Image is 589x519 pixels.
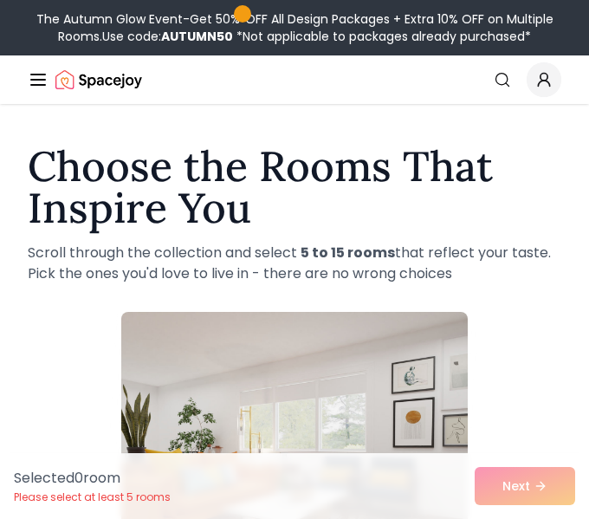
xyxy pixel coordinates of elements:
[161,28,233,45] b: AUTUMN50
[55,62,142,97] img: Spacejoy Logo
[28,146,561,229] h1: Choose the Rooms That Inspire You
[14,468,171,489] p: Selected 0 room
[301,243,395,263] strong: 5 to 15 rooms
[28,55,561,104] nav: Global
[28,243,561,284] p: Scroll through the collection and select that reflect your taste. Pick the ones you'd love to liv...
[55,62,142,97] a: Spacejoy
[102,28,233,45] span: Use code:
[233,28,531,45] span: *Not applicable to packages already purchased*
[7,10,582,45] div: The Autumn Glow Event-Get 50% OFF All Design Packages + Extra 10% OFF on Multiple Rooms.
[14,490,171,504] p: Please select at least 5 rooms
